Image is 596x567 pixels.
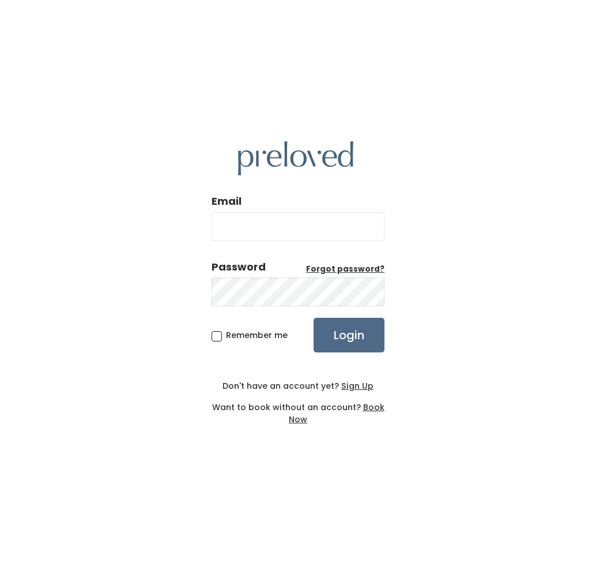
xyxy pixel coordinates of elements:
[212,380,384,392] div: Don't have an account yet?
[212,392,384,426] div: Want to book without an account?
[238,141,353,175] img: preloved logo
[314,318,384,352] input: Login
[212,194,242,209] label: Email
[226,329,288,341] span: Remember me
[306,264,384,275] a: Forgot password?
[339,380,374,392] a: Sign Up
[289,401,384,425] a: Book Now
[212,260,266,275] div: Password
[306,264,384,275] u: Forgot password?
[341,380,374,392] u: Sign Up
